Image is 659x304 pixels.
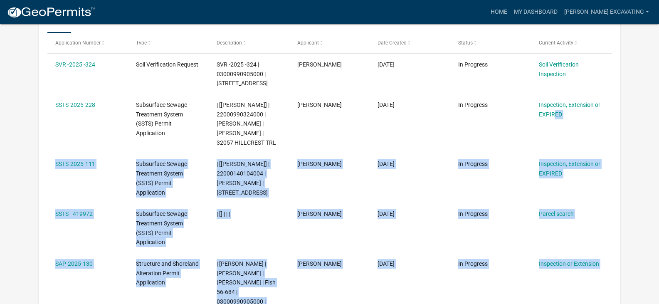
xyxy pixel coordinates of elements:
a: SSTS - 419972 [55,210,93,217]
span: 04/23/2025 [378,260,395,267]
span: Current Activity [539,40,573,46]
span: 09/12/2025 [378,61,395,68]
span: 05/12/2025 [378,210,395,217]
span: Description [217,40,242,46]
a: SSTS-2025-228 [55,101,95,108]
a: [PERSON_NAME] Excavating [561,4,652,20]
span: Status [458,40,473,46]
span: In Progress [458,161,488,167]
datatable-header-cell: Status [450,33,531,53]
datatable-header-cell: Application Number [47,33,128,53]
span: Date Created [378,40,407,46]
datatable-header-cell: Type [128,33,209,53]
span: | [Sheila Dahl] | 22000140104004 | JENNIFER HUBRIG | 30696 CO HWY 27 [217,161,269,195]
span: Soil Verification Request [136,61,198,68]
datatable-header-cell: Current Activity [531,33,611,53]
a: My Dashboard [511,4,561,20]
span: Subsurface Sewage Treatment System (SSTS) Permit Application [136,161,187,195]
span: | [Elizabeth Plaster] | 22000990324000 | JESS M SCHOON | MELISSA A SCHOON | 32057 HILLCREST TRL [217,101,276,146]
span: Application Number [55,40,101,46]
span: Applicant [297,40,319,46]
datatable-header-cell: Applicant [289,33,370,53]
a: SAP-2025-130 [55,260,93,267]
a: Home [487,4,511,20]
datatable-header-cell: Description [209,33,289,53]
span: cory budke [297,260,342,267]
span: cory budke [297,210,342,217]
span: Subsurface Sewage Treatment System (SSTS) Permit Application [136,101,187,136]
span: 05/13/2025 [378,161,395,167]
a: SSTS-2025-111 [55,161,95,167]
span: In Progress [458,101,488,108]
span: 07/02/2025 [378,101,395,108]
span: cory budke [297,161,342,167]
span: Subsurface Sewage Treatment System (SSTS) Permit Application [136,210,187,245]
span: cory budke [297,61,342,68]
span: In Progress [458,210,488,217]
a: Parcel search [539,210,574,217]
span: cory budke [297,101,342,108]
a: Inspection, Extension or EXPIRED [539,161,600,177]
a: Soil Verification Inspection [539,61,579,77]
a: Inspection, Extension or EXPIRED [539,101,600,118]
a: SVR -2025 -324 [55,61,95,68]
span: | [] | | | [217,210,230,217]
datatable-header-cell: Date Created [370,33,450,53]
span: SVR -2025 -324 | 03000990905000 | 27679 280TH AVE [217,61,268,87]
span: Type [136,40,147,46]
span: In Progress [458,61,488,68]
span: In Progress [458,260,488,267]
a: Inspection or Extension [539,260,599,267]
span: Structure and Shoreland Alteration Permit Application [136,260,199,286]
